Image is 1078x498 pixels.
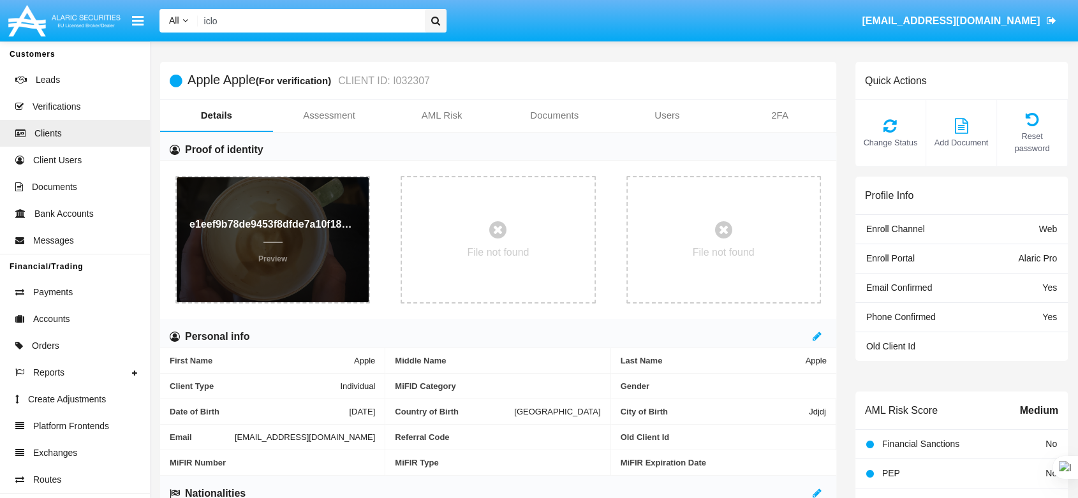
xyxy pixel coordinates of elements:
[6,2,122,40] img: Logo image
[882,468,900,478] span: PEP
[621,356,806,365] span: Last Name
[189,242,356,267] p: Preview
[340,381,375,391] span: Individual
[33,154,82,167] span: Client Users
[866,341,915,351] span: Old Client Id
[866,282,932,293] span: Email Confirmed
[198,9,420,33] input: Search
[170,381,340,391] span: Client Type
[273,100,386,131] a: Assessment
[865,404,938,416] h6: AML Risk Score
[395,458,600,467] span: MiFIR Type
[160,100,273,131] a: Details
[621,381,827,391] span: Gender
[33,473,61,487] span: Routes
[349,407,375,416] span: [DATE]
[34,207,94,221] span: Bank Accounts
[33,366,64,379] span: Reports
[33,234,74,247] span: Messages
[514,407,600,416] span: [GEOGRAPHIC_DATA]
[1020,403,1058,418] span: Medium
[1018,253,1057,263] span: Alaric Pro
[235,432,375,442] span: [EMAIL_ADDRESS][DOMAIN_NAME]
[32,339,59,353] span: Orders
[809,407,826,416] span: Jdjdj
[1003,130,1061,154] span: Reset password
[170,407,349,416] span: Date of Birth
[862,136,919,149] span: Change Status
[170,458,375,467] span: MiFIR Number
[1042,312,1057,322] span: Yes
[723,100,836,131] a: 2FA
[865,75,927,87] h6: Quick Actions
[611,100,724,131] a: Users
[882,439,959,449] span: Financial Sanctions
[862,15,1040,26] span: [EMAIL_ADDRESS][DOMAIN_NAME]
[933,136,990,149] span: Add Document
[188,73,430,88] h5: Apple Apple
[621,458,827,467] span: MiFIR Expiration Date
[806,356,827,365] span: Apple
[621,407,809,416] span: City of Birth
[866,312,936,322] span: Phone Confirmed
[1045,468,1057,478] span: No
[36,73,60,87] span: Leads
[395,432,600,442] span: Referral Code
[185,330,249,344] h6: Personal info
[28,393,106,406] span: Create Adjustments
[395,356,600,365] span: Middle Name
[354,356,375,365] span: Apple
[865,189,913,201] h6: Profile Info
[33,312,70,326] span: Accounts
[33,420,109,433] span: Platform Frontends
[1045,439,1057,449] span: No
[170,356,354,365] span: First Name
[32,180,77,194] span: Documents
[169,15,179,26] span: All
[256,73,335,88] div: (For verification)
[33,446,77,460] span: Exchanges
[159,14,198,27] a: All
[385,100,498,131] a: AML Risk
[335,76,430,86] small: CLIENT ID: I032307
[34,127,62,140] span: Clients
[33,100,80,114] span: Verifications
[1042,282,1057,293] span: Yes
[621,432,826,442] span: Old Client Id
[395,381,600,391] span: MiFID Category
[33,286,73,299] span: Payments
[866,224,925,234] span: Enroll Channel
[185,143,263,157] h6: Proof of identity
[866,253,915,263] span: Enroll Portal
[170,432,235,442] span: Email
[395,407,514,416] span: Country of Birth
[1038,224,1057,234] span: Web
[189,219,381,230] span: e1eef9b78de9453f8dfde7a10f18df01.jpg
[498,100,611,131] a: Documents
[856,3,1062,39] a: [EMAIL_ADDRESS][DOMAIN_NAME]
